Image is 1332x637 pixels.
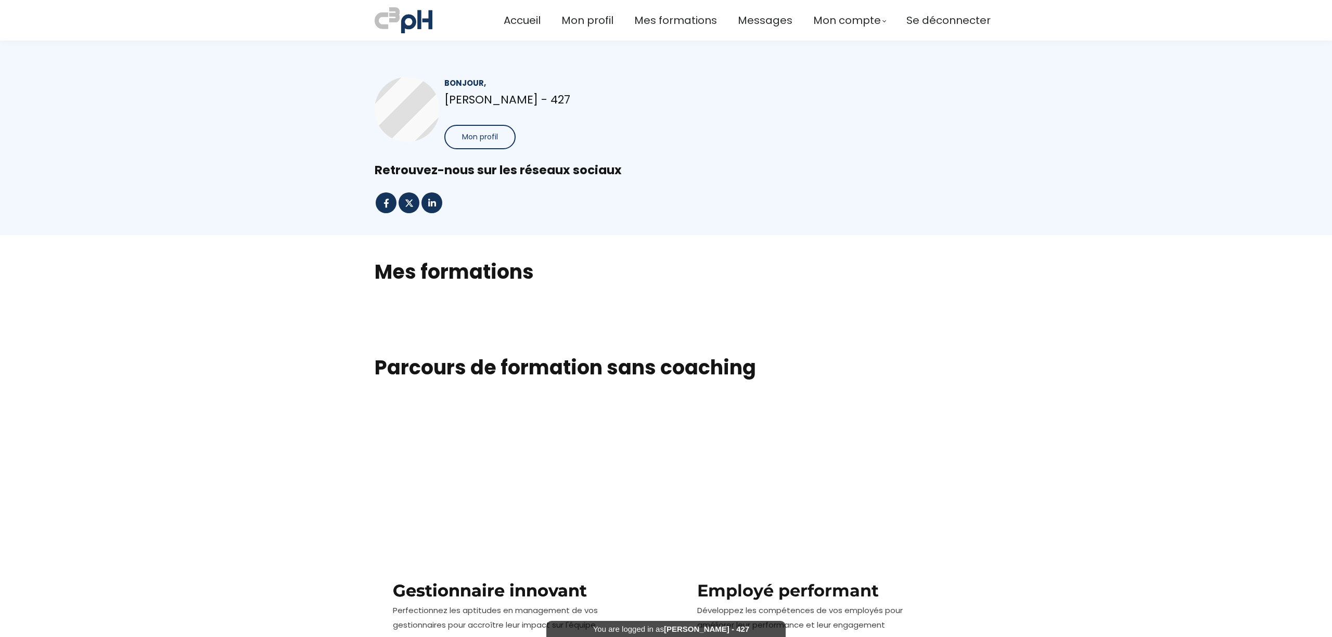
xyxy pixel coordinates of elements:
[393,580,587,601] b: Gestionnaire innovant
[697,580,879,601] strong: Employé performant
[634,12,717,29] a: Mes formations
[504,12,541,29] a: Accueil
[375,5,432,35] img: a70bc7685e0efc0bd0b04b3506828469.jpeg
[697,605,903,630] span: Développez les compétences de vos employés pour améliorer leur performance et leur engagement
[393,605,598,630] span: Perfectionnez les aptitudes en management de vos gestionnaires pour accroître leur impact sur l'é...
[593,625,749,633] span: You are logged in as
[813,12,881,29] span: Mon compte
[444,125,516,149] button: Mon profil
[462,132,498,142] span: Mon profil
[375,162,957,178] div: Retrouvez-nous sur les réseaux sociaux
[738,12,792,29] a: Messages
[375,258,957,285] h2: Mes formations
[375,355,957,380] h1: Parcours de formation sans coaching
[906,12,991,29] a: Se déconnecter
[664,625,749,633] span: [PERSON_NAME] - 427
[444,77,648,89] div: Bonjour,
[561,12,613,29] a: Mon profil
[444,90,648,109] p: [PERSON_NAME] - 427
